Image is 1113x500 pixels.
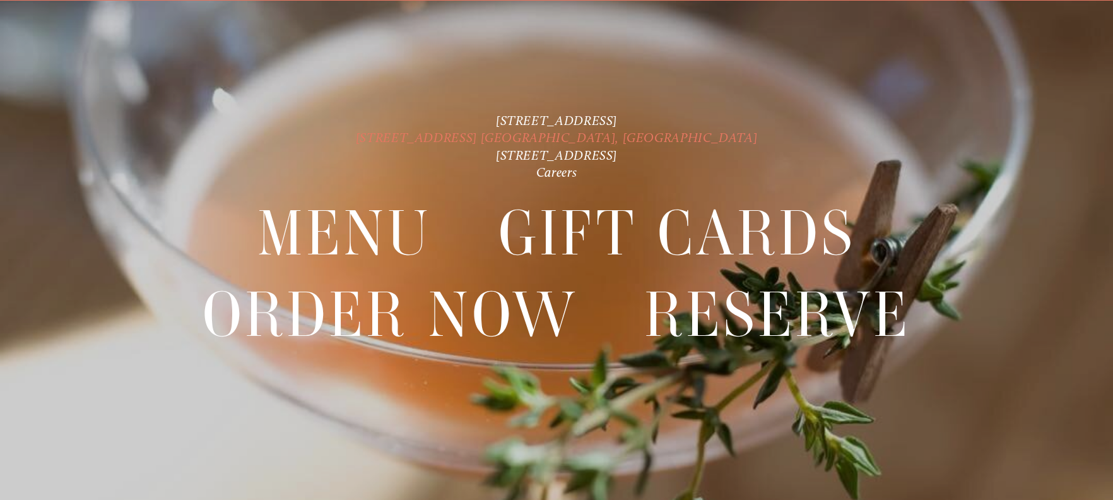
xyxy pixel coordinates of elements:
a: [STREET_ADDRESS] [GEOGRAPHIC_DATA], [GEOGRAPHIC_DATA] [356,129,758,145]
a: [STREET_ADDRESS] [496,147,617,163]
a: Careers [536,164,577,180]
span: Order Now [203,274,578,355]
span: Reserve [644,274,910,355]
a: [STREET_ADDRESS] [496,112,617,128]
a: Menu [257,193,432,273]
a: Order Now [203,274,578,354]
a: Reserve [644,274,910,354]
a: Gift Cards [498,193,856,273]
